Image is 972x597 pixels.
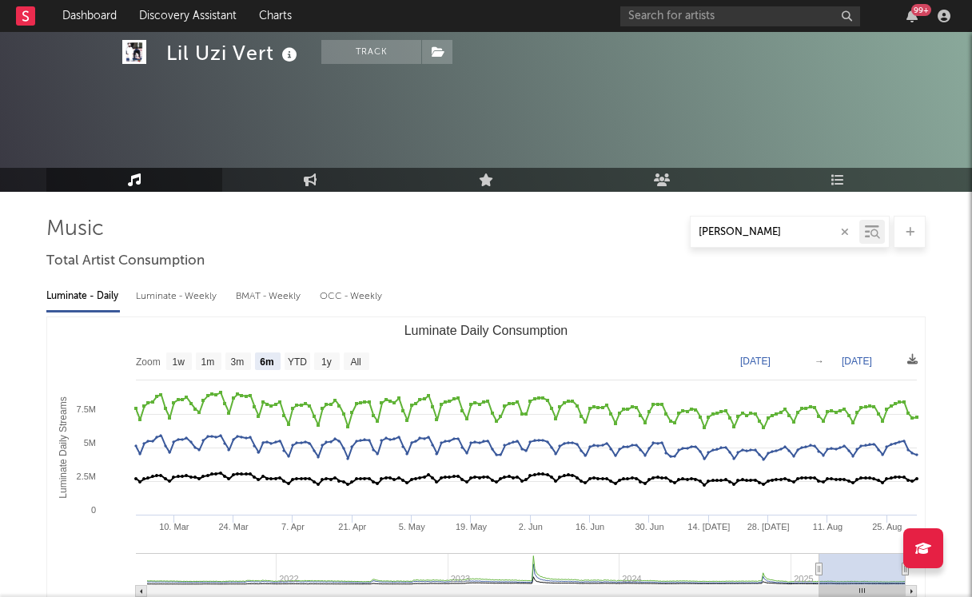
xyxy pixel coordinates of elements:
text: 7.5M [77,404,96,414]
text: 16. Jun [576,522,604,531]
span: Total Artist Consumption [46,252,205,271]
text: YTD [288,356,307,368]
div: OCC - Weekly [320,283,384,310]
text: 1w [173,356,185,368]
text: 21. Apr [338,522,366,531]
text: Luminate Daily Streams [58,396,69,498]
text: 10. Mar [159,522,189,531]
text: 28. [DATE] [747,522,790,531]
text: 3m [231,356,245,368]
text: 0 [91,505,96,515]
text: 11. Aug [813,522,843,531]
div: Lil Uzi Vert [166,40,301,66]
text: All [350,356,361,368]
button: Track [321,40,421,64]
text: 6m [260,356,273,368]
text: 2.5M [77,472,96,481]
text: [DATE] [842,356,872,367]
div: Luminate - Weekly [136,283,220,310]
text: 19. May [456,522,488,531]
div: 99 + [911,4,931,16]
text: 5M [84,438,96,448]
text: 25. Aug [872,522,902,531]
text: Luminate Daily Consumption [404,324,568,337]
div: Luminate - Daily [46,283,120,310]
text: 1m [201,356,215,368]
text: [DATE] [740,356,771,367]
div: BMAT - Weekly [236,283,304,310]
text: 24. Mar [218,522,249,531]
text: 1y [321,356,332,368]
text: 5. May [399,522,426,531]
text: Zoom [136,356,161,368]
text: 2. Jun [519,522,543,531]
input: Search for artists [620,6,860,26]
button: 99+ [906,10,918,22]
text: 14. [DATE] [687,522,730,531]
text: 7. Apr [281,522,305,531]
input: Search by song name or URL [691,226,859,239]
text: 30. Jun [635,522,663,531]
text: → [815,356,824,367]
